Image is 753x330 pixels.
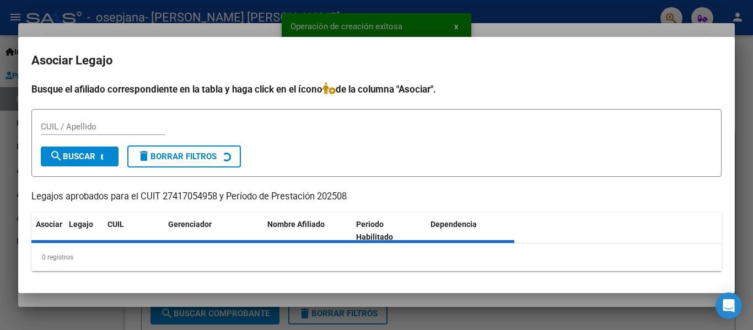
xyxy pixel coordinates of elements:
span: Asociar [36,220,62,229]
mat-icon: search [50,149,63,163]
datatable-header-cell: Periodo Habilitado [352,213,426,249]
span: Periodo Habilitado [356,220,393,241]
mat-icon: delete [137,149,150,163]
datatable-header-cell: Nombre Afiliado [263,213,352,249]
h2: Asociar Legajo [31,50,722,71]
span: Borrar Filtros [137,152,217,161]
span: CUIL [107,220,124,229]
datatable-header-cell: Legajo [64,213,103,249]
span: Gerenciador [168,220,212,229]
datatable-header-cell: CUIL [103,213,164,249]
span: Dependencia [431,220,477,229]
datatable-header-cell: Gerenciador [164,213,263,249]
button: Borrar Filtros [127,145,241,167]
h4: Busque el afiliado correspondiente en la tabla y haga click en el ícono de la columna "Asociar". [31,82,722,96]
p: Legajos aprobados para el CUIT 27417054958 y Período de Prestación 202508 [31,190,722,204]
div: Open Intercom Messenger [716,293,742,319]
datatable-header-cell: Dependencia [426,213,515,249]
datatable-header-cell: Asociar [31,213,64,249]
div: 0 registros [31,244,722,271]
span: Legajo [69,220,93,229]
span: Buscar [50,152,95,161]
span: Nombre Afiliado [267,220,325,229]
button: Buscar [41,147,119,166]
